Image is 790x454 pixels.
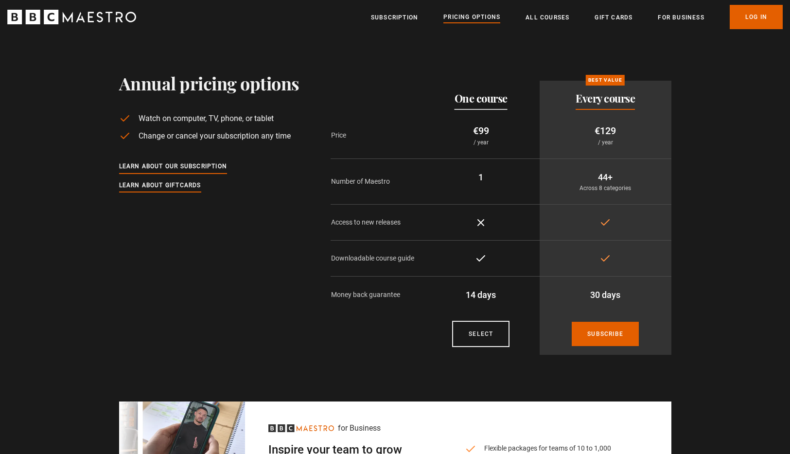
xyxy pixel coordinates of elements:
[455,92,508,104] h2: One course
[331,130,422,140] p: Price
[331,217,422,227] p: Access to new releases
[730,5,783,29] a: Log In
[443,12,500,23] a: Pricing Options
[465,443,632,454] li: Flexible packages for teams of 10 to 1,000
[526,13,569,22] a: All Courses
[119,73,299,93] h1: Annual pricing options
[572,322,639,346] a: Subscribe
[547,138,664,147] p: / year
[331,176,422,187] p: Number of Maestro
[371,5,783,29] nav: Primary
[576,92,635,104] h2: Every course
[119,180,201,191] a: Learn about giftcards
[547,184,664,192] p: Across 8 categories
[430,123,532,138] p: €99
[371,13,418,22] a: Subscription
[119,130,299,142] li: Change or cancel your subscription any time
[430,138,532,147] p: / year
[331,253,422,263] p: Downloadable course guide
[119,113,299,124] li: Watch on computer, TV, phone, or tablet
[547,123,664,138] p: €129
[119,161,228,172] a: Learn about our subscription
[331,290,422,300] p: Money back guarantee
[586,75,625,86] p: Best value
[595,13,632,22] a: Gift Cards
[547,288,664,301] p: 30 days
[7,10,136,24] svg: BBC Maestro
[452,321,509,347] a: Courses
[430,171,532,184] p: 1
[658,13,704,22] a: For business
[430,288,532,301] p: 14 days
[338,422,381,434] p: for Business
[268,424,334,432] svg: BBC Maestro
[547,171,664,184] p: 44+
